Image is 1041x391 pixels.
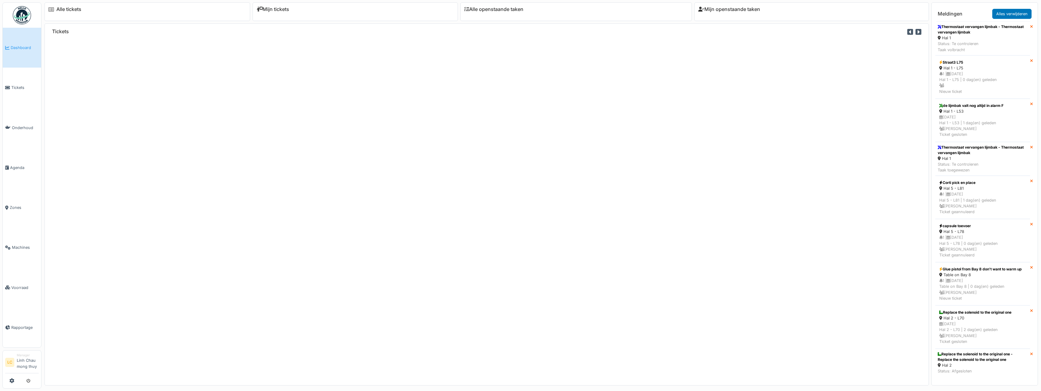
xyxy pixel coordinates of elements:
a: Onderhoud [3,108,41,148]
div: Straat3 L75 [939,60,1026,65]
li: Linh Chau mong thuy [17,353,39,372]
a: Zones [3,188,41,227]
div: Thermostaat vervangen lijmbak - Thermostaat vervangen lijmbak [938,145,1028,156]
span: Zones [10,205,39,210]
div: Thermostaat vervangen lijmbak - Thermostaat vervangen lijmbak [938,24,1028,35]
span: Dashboard [11,45,39,51]
div: Hal 5 - L81 [939,185,1026,191]
a: Thermostaat vervangen lijmbak - Thermostaat vervangen lijmbak Hal 1 Status: Te controlerenTaak to... [935,142,1030,176]
a: Dashboard [3,28,41,68]
div: Status: Te controleren Taak volbracht [938,41,1028,52]
span: Rapportage [11,325,39,330]
a: capsule toevoer Hal 5 - L78 1 |[DATE]Hal 5 - L78 | 0 dag(en) geleden [PERSON_NAME]Ticket geannuleerd [935,219,1030,262]
a: Tickets [3,68,41,107]
a: Glue pistol from Bay 8 don't want to warm up Table on Bay 8 1 |[DATE]Table on Bay 8 | 0 dag(en) g... [935,262,1030,305]
div: Hal 1 [938,156,1028,161]
div: Status: Te controleren Taak toegewezen [938,161,1028,173]
div: de lijmbak valt nog altijd in alarm F [939,103,1026,108]
div: Manager [17,353,39,358]
div: Hal 1 - L75 [939,65,1026,71]
a: Alle openstaande taken [464,6,523,12]
a: Voorraad [3,268,41,308]
h6: Meldingen [938,11,962,17]
a: Alle tickets [56,6,81,12]
div: Hal 5 - L78 [939,229,1026,234]
a: Replace the solenoid to the original one - Replace the solenoid to the original one Hal 2 Status:... [935,349,1030,383]
span: Agenda [10,165,39,171]
div: [DATE] Hal 1 - L53 | 1 dag(en) geleden [PERSON_NAME] Ticket gesloten [939,114,1026,138]
a: Mijn openstaande taken [698,6,760,12]
a: Agenda [3,148,41,188]
li: LC [5,358,14,367]
div: Replace the solenoid to the original one [939,310,1026,315]
div: 1 | [DATE] Table on Bay 8 | 0 dag(en) geleden [PERSON_NAME] Nieuw ticket [939,278,1026,301]
a: Corti pick en place Hal 5 - L81 1 |[DATE]Hal 5 - L81 | 1 dag(en) geleden [PERSON_NAME]Ticket gean... [935,176,1030,219]
div: Hal 2 - L70 [939,315,1026,321]
a: LC ManagerLinh Chau mong thuy [5,353,39,373]
span: Machines [12,245,39,250]
span: Tickets [11,85,39,90]
div: 1 | [DATE] Hal 5 - L81 | 1 dag(en) geleden [PERSON_NAME] Ticket geannuleerd [939,191,1026,215]
a: de lijmbak valt nog altijd in alarm F Hal 1 - L53 [DATE]Hal 1 - L53 | 1 dag(en) geleden [PERSON_N... [935,99,1030,142]
div: capsule toevoer [939,223,1026,229]
span: Voorraad [11,285,39,291]
div: Hal 1 [938,35,1028,41]
div: Status: Afgesloten Taak gesloten [938,368,1028,380]
img: Badge_color-CXgf-gQk.svg [13,6,31,24]
a: Thermostaat vervangen lijmbak - Thermostaat vervangen lijmbak Hal 1 Status: Te controlerenTaak vo... [935,21,1030,55]
div: Corti pick en place [939,180,1026,185]
a: Replace the solenoid to the original one Hal 2 - L70 [DATE]Hal 2 - L70 | 2 dag(en) geleden [PERSO... [935,305,1030,349]
a: Machines [3,227,41,267]
a: Rapportage [3,308,41,347]
div: Hal 1 - L53 [939,108,1026,114]
div: Table on Bay 8 [939,272,1026,278]
div: 1 | [DATE] Hal 5 - L78 | 0 dag(en) geleden [PERSON_NAME] Ticket geannuleerd [939,234,1026,258]
div: 1 | [DATE] Hal 1 - L75 | 0 dag(en) geleden Nieuw ticket [939,71,1026,94]
a: Straat3 L75 Hal 1 - L75 1 |[DATE]Hal 1 - L75 | 0 dag(en) geleden Nieuw ticket [935,55,1030,99]
span: Onderhoud [12,125,39,131]
div: Glue pistol from Bay 8 don't want to warm up [939,266,1026,272]
h6: Tickets [52,29,69,34]
div: Hal 2 [938,362,1028,368]
a: Alles verwijderen [992,9,1032,19]
div: [DATE] Hal 2 - L70 | 2 dag(en) geleden [PERSON_NAME] Ticket gesloten [939,321,1026,344]
a: Mijn tickets [257,6,289,12]
div: Replace the solenoid to the original one - Replace the solenoid to the original one [938,351,1028,362]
